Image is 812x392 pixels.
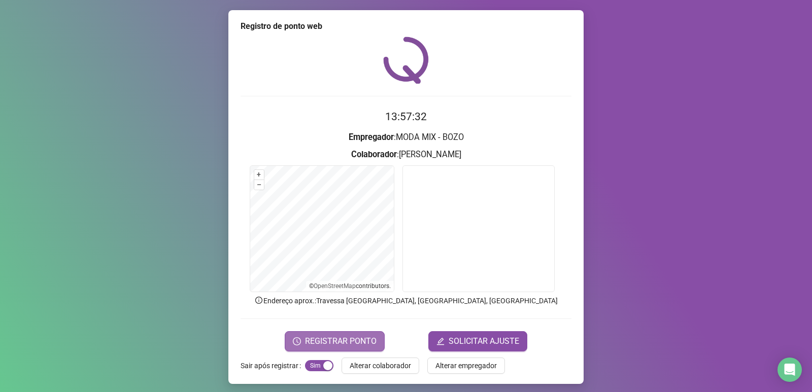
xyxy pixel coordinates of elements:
[254,170,264,180] button: +
[428,331,527,351] button: editSOLICITAR AJUSTE
[241,131,571,144] h3: : MODA MIX - BOZO
[241,148,571,161] h3: : [PERSON_NAME]
[254,296,263,305] span: info-circle
[293,337,301,345] span: clock-circle
[342,358,419,374] button: Alterar colaborador
[435,360,497,371] span: Alterar empregador
[383,37,429,84] img: QRPoint
[241,295,571,306] p: Endereço aprox. : Travessa [GEOGRAPHIC_DATA], [GEOGRAPHIC_DATA], [GEOGRAPHIC_DATA]
[241,358,305,374] label: Sair após registrar
[254,180,264,190] button: –
[305,335,377,347] span: REGISTRAR PONTO
[285,331,385,351] button: REGISTRAR PONTO
[314,282,356,290] a: OpenStreetMap
[427,358,505,374] button: Alterar empregador
[241,20,571,32] div: Registro de ponto web
[350,360,411,371] span: Alterar colaborador
[385,111,427,123] time: 13:57:32
[351,150,397,159] strong: Colaborador
[349,132,394,142] strong: Empregador
[449,335,519,347] span: SOLICITAR AJUSTE
[309,282,391,290] li: © contributors.
[436,337,445,345] span: edit
[777,358,802,382] div: Open Intercom Messenger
